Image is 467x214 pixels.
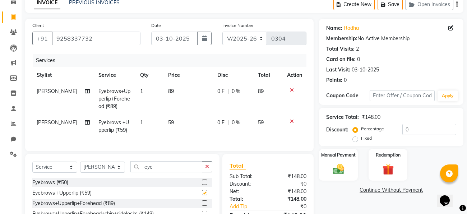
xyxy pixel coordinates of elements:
a: Add Tip [224,203,276,210]
th: Action [283,67,306,83]
span: 1 [140,119,143,126]
label: Percentage [361,126,384,132]
div: Net: [224,188,268,195]
label: Date [151,22,161,29]
th: Disc [213,67,253,83]
th: Qty [136,67,163,83]
th: Total [254,67,283,83]
span: 59 [258,119,264,126]
span: Total [230,162,246,169]
label: Redemption [376,152,401,158]
img: _cash.svg [329,163,348,176]
div: Membership: [326,35,357,42]
div: ₹148.00 [362,113,380,121]
div: Eyebrows +Upperlip (₹59) [32,189,92,197]
div: Last Visit: [326,66,350,74]
button: +91 [32,32,52,45]
span: [PERSON_NAME] [37,119,77,126]
span: 0 F [217,119,225,126]
span: 59 [168,119,174,126]
div: Coupon Code [326,92,370,99]
label: Invoice Number [222,22,254,29]
div: 2 [356,45,359,53]
div: Total Visits: [326,45,355,53]
span: 0 F [217,88,225,95]
div: ₹0 [268,180,312,188]
span: Eyebrows +Upperlip (₹59) [98,119,129,133]
div: Eyebrows (₹50) [32,179,68,186]
iframe: chat widget [437,185,460,207]
div: Points: [326,76,342,84]
th: Stylist [32,67,94,83]
div: Sub Total: [224,173,268,180]
a: Radha [344,24,359,32]
img: _gift.svg [379,163,397,177]
span: 89 [168,88,174,94]
div: Card on file: [326,56,356,63]
div: ₹148.00 [268,173,312,180]
div: 0 [344,76,347,84]
div: ₹0 [275,203,312,210]
div: Total: [224,195,268,203]
span: 89 [258,88,264,94]
span: Eyebrows+Upperlip+Forehead (₹89) [98,88,130,110]
div: Name: [326,24,342,32]
input: Enter Offer / Coupon Code [370,90,435,101]
span: | [227,119,229,126]
div: Service Total: [326,113,359,121]
div: Eyebrows+Upperlip+Forehead (₹89) [32,200,115,207]
a: Continue Without Payment [320,186,462,194]
div: No Active Membership [326,35,456,42]
div: ₹148.00 [268,188,312,195]
th: Price [164,67,213,83]
button: Apply [438,90,458,101]
div: 0 [357,56,360,63]
label: Manual Payment [321,152,356,158]
th: Service [94,67,136,83]
span: 1 [140,88,143,94]
div: Discount: [326,126,348,134]
input: Search by Name/Mobile/Email/Code [52,32,140,45]
span: 0 % [232,119,240,126]
input: Search or Scan [130,161,202,172]
div: Discount: [224,180,268,188]
span: [PERSON_NAME] [37,88,77,94]
label: Client [32,22,44,29]
div: ₹148.00 [268,195,312,203]
div: 03-10-2025 [352,66,379,74]
div: Services [33,54,312,67]
span: 0 % [232,88,240,95]
label: Fixed [361,135,372,141]
span: | [227,88,229,95]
